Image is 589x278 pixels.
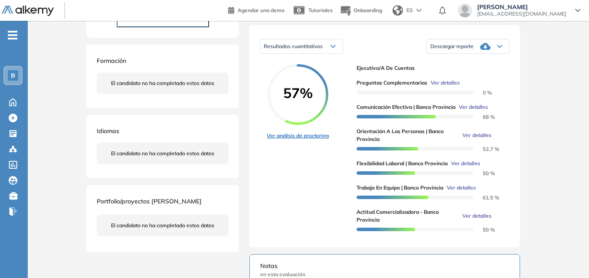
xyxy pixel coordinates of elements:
[357,208,459,224] span: Actitud comercializadora - Banco Provincia
[455,103,488,111] button: Ver detalles
[546,236,589,278] div: Widget de chat
[11,72,15,79] span: B
[430,43,474,50] span: Descargar reporte
[111,79,214,87] span: El candidato no ha completado estos datos
[447,184,476,192] span: Ver detalles
[97,127,119,135] span: Idiomas
[2,6,54,16] img: Logo
[472,114,495,120] span: 68 %
[472,146,499,152] span: 52.7 %
[472,194,499,201] span: 61.5 %
[477,3,566,10] span: [PERSON_NAME]
[459,131,491,139] button: Ver detalles
[228,4,285,15] a: Agendar una demo
[416,9,422,12] img: arrow
[357,64,503,72] span: Ejecutivo/a de Cuentas
[477,10,566,17] span: [EMAIL_ADDRESS][DOMAIN_NAME]
[357,79,427,87] span: Preguntas complementarias
[357,128,459,143] span: Orientación a las personas | Banco Provincia
[459,103,488,111] span: Ver detalles
[260,262,509,271] span: Notas
[268,86,328,100] span: 57%
[357,103,455,111] span: Comunicación efectiva | Banco Provincia
[357,160,448,167] span: Flexibilidad Laboral | Banco Provincia
[340,1,382,20] button: Onboarding
[353,7,382,13] span: Onboarding
[472,226,495,233] span: 50 %
[97,197,202,205] span: Portfolio/proyectos [PERSON_NAME]
[308,7,333,13] span: Tutoriales
[431,79,460,87] span: Ver detalles
[264,43,323,49] span: Resultados cuantitativos
[8,34,17,36] i: -
[451,160,480,167] span: Ver detalles
[462,212,491,220] span: Ver detalles
[406,7,413,14] span: ES
[472,89,492,96] span: 0 %
[111,222,214,229] span: El candidato no ha completado estos datos
[427,79,460,87] button: Ver detalles
[448,160,480,167] button: Ver detalles
[393,5,403,16] img: world
[472,170,495,177] span: 50 %
[462,131,491,139] span: Ver detalles
[238,7,285,13] span: Agendar una demo
[546,236,589,278] iframe: Chat Widget
[459,212,491,220] button: Ver detalles
[97,57,126,65] span: Formación
[357,184,443,192] span: Trabajo en equipo | Banco Provincia
[111,150,214,157] span: El candidato no ha completado estos datos
[443,184,476,192] button: Ver detalles
[267,132,329,140] a: Ver análisis de proctoring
